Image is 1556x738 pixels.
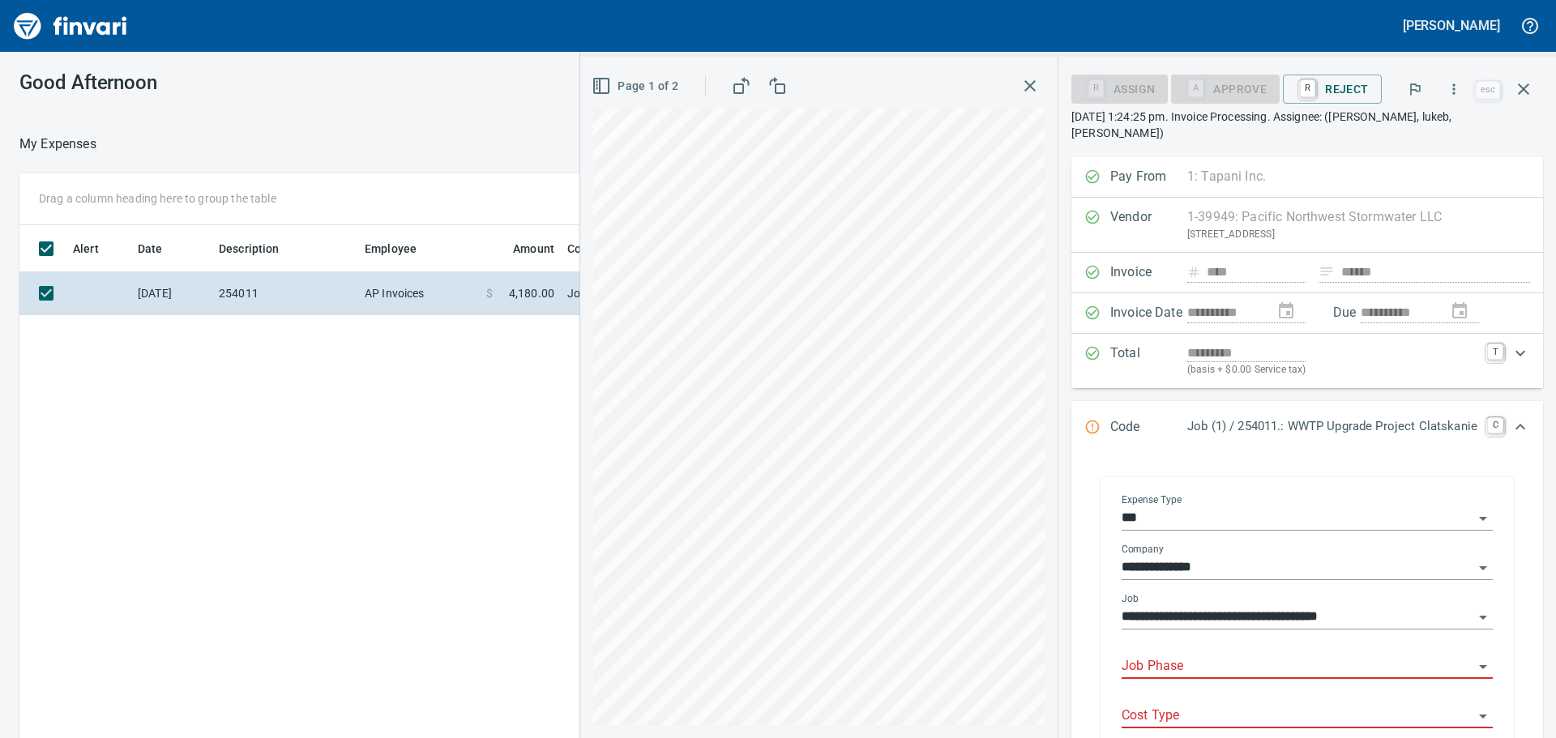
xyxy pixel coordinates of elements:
p: Drag a column heading here to group the table [39,190,276,207]
img: Finvari [10,6,131,45]
button: RReject [1283,75,1381,104]
button: More [1436,71,1472,107]
span: Alert [73,239,120,258]
td: Job (1) / 254011.: WWTP Upgrade Project Clatskanie [561,272,966,315]
span: Date [138,239,163,258]
td: [DATE] [131,272,212,315]
span: Description [219,239,280,258]
span: Coding [567,239,626,258]
span: Date [138,239,184,258]
td: AP Invoices [358,272,480,315]
button: [PERSON_NAME] [1399,13,1504,38]
span: 4,180.00 [509,285,554,301]
span: Reject [1296,75,1368,103]
div: Expand [1071,401,1543,454]
p: Code [1110,417,1187,438]
nav: breadcrumb [19,134,96,154]
a: T [1487,343,1503,360]
a: esc [1476,81,1500,99]
label: Expense Type [1122,495,1182,505]
button: Open [1472,655,1494,678]
button: Open [1472,507,1494,530]
span: Amount [492,239,554,258]
p: [DATE] 1:24:25 pm. Invoice Processing. Assignee: ([PERSON_NAME], lukeb, [PERSON_NAME]) [1071,109,1543,141]
span: Coding [567,239,605,258]
span: Description [219,239,301,258]
h5: [PERSON_NAME] [1403,17,1500,34]
label: Company [1122,544,1164,554]
span: Amount [513,239,554,258]
span: Close invoice [1472,70,1543,109]
h3: Good Afternoon [19,71,364,94]
span: Alert [73,239,99,258]
span: $ [486,285,493,301]
p: Total [1110,343,1187,378]
button: Open [1472,705,1494,727]
a: C [1487,417,1503,433]
div: Job Phase required [1171,81,1280,95]
div: Expand [1071,334,1543,388]
button: Flag [1397,71,1433,107]
span: Employee [365,239,417,258]
a: R [1300,79,1315,97]
td: 254011 [212,272,358,315]
label: Job [1122,594,1139,604]
span: Employee [365,239,438,258]
span: Page 1 of 2 [595,76,678,96]
button: Open [1472,606,1494,629]
button: Page 1 of 2 [588,71,685,101]
button: Open [1472,557,1494,579]
div: Assign [1071,81,1168,95]
p: My Expenses [19,134,96,154]
p: (basis + $0.00 Service tax) [1187,362,1477,378]
p: Job (1) / 254011.: WWTP Upgrade Project Clatskanie [1187,417,1477,436]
